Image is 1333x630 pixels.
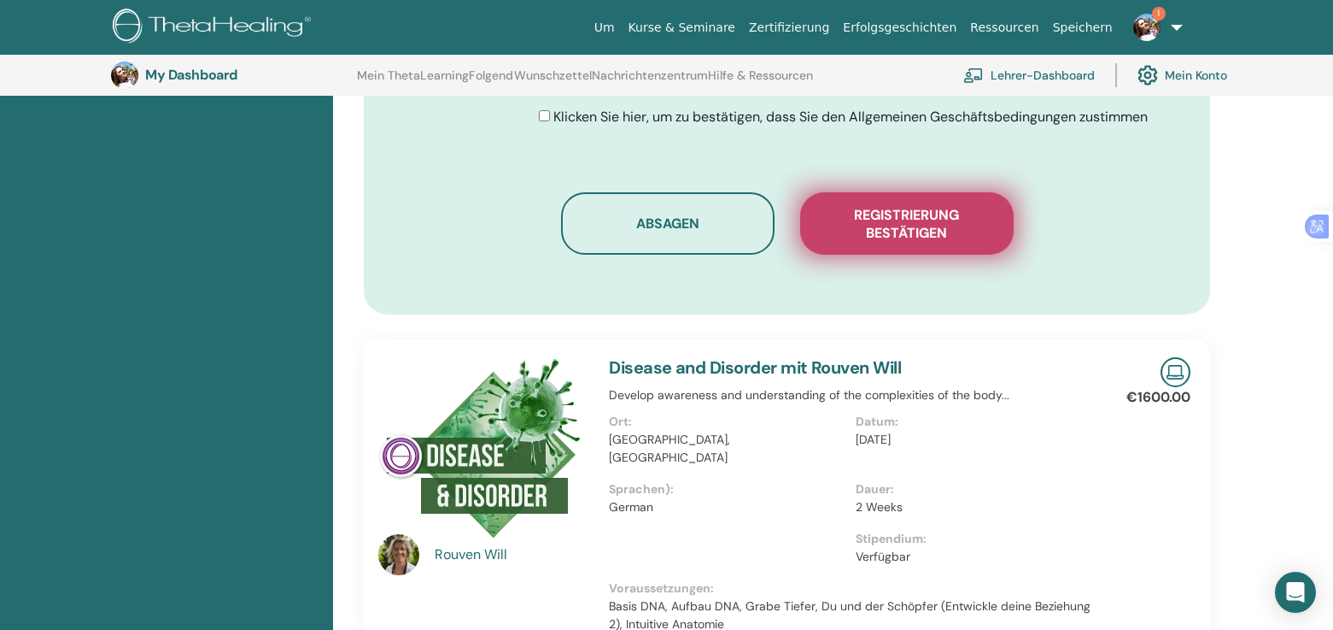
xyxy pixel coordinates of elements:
[856,530,1091,548] p: Stipendium:
[1137,61,1158,90] img: cog.svg
[1152,7,1166,21] span: 1
[609,356,901,379] a: Disease and Disorder mit Rouven Will
[357,68,469,96] a: Mein ThetaLearning
[609,480,845,498] p: Sprachen):
[1126,387,1190,408] p: €1600.00
[111,62,138,89] img: default.jpg
[145,67,316,83] h3: My Dashboard
[856,431,1091,449] p: [DATE]
[609,386,1102,404] p: Develop awareness and understanding of the complexities of the body...
[378,357,582,539] img: Disease and Disorder
[742,12,836,44] a: Zertifizierung
[963,68,984,83] img: chalkboard-teacher.svg
[821,206,992,242] span: Registrierung bestätigen
[1133,14,1161,41] img: default.jpg
[588,12,622,44] a: Um
[514,68,592,96] a: Wunschzettel
[836,12,963,44] a: Erfolgsgeschichten
[592,68,708,96] a: Nachrichtenzentrum
[609,413,845,431] p: Ort:
[1137,56,1227,94] a: Mein Konto
[800,192,1014,255] button: Registrierung bestätigen
[963,56,1095,94] a: Lehrer-Dashboard
[561,192,775,255] button: Absagen
[553,108,1148,126] span: Klicken Sie hier, um zu bestätigen, dass Sie den Allgemeinen Geschäftsbedingungen zustimmen
[609,498,845,516] p: German
[469,68,513,96] a: Folgend
[1275,572,1316,613] div: Open Intercom Messenger
[856,548,1091,566] p: Verfügbar
[378,534,419,575] img: default.jpg
[609,431,845,467] p: [GEOGRAPHIC_DATA], [GEOGRAPHIC_DATA]
[113,9,317,47] img: logo.png
[609,580,1102,598] p: Voraussetzungen:
[1046,12,1120,44] a: Speichern
[708,68,813,96] a: Hilfe & Ressourcen
[856,498,1091,516] p: 2 Weeks
[856,480,1091,498] p: Dauer:
[856,413,1091,431] p: Datum:
[435,545,593,565] a: Rouven Will
[963,12,1045,44] a: Ressourcen
[622,12,742,44] a: Kurse & Seminare
[636,215,699,233] span: Absagen
[1161,357,1190,387] img: Live Online Seminar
